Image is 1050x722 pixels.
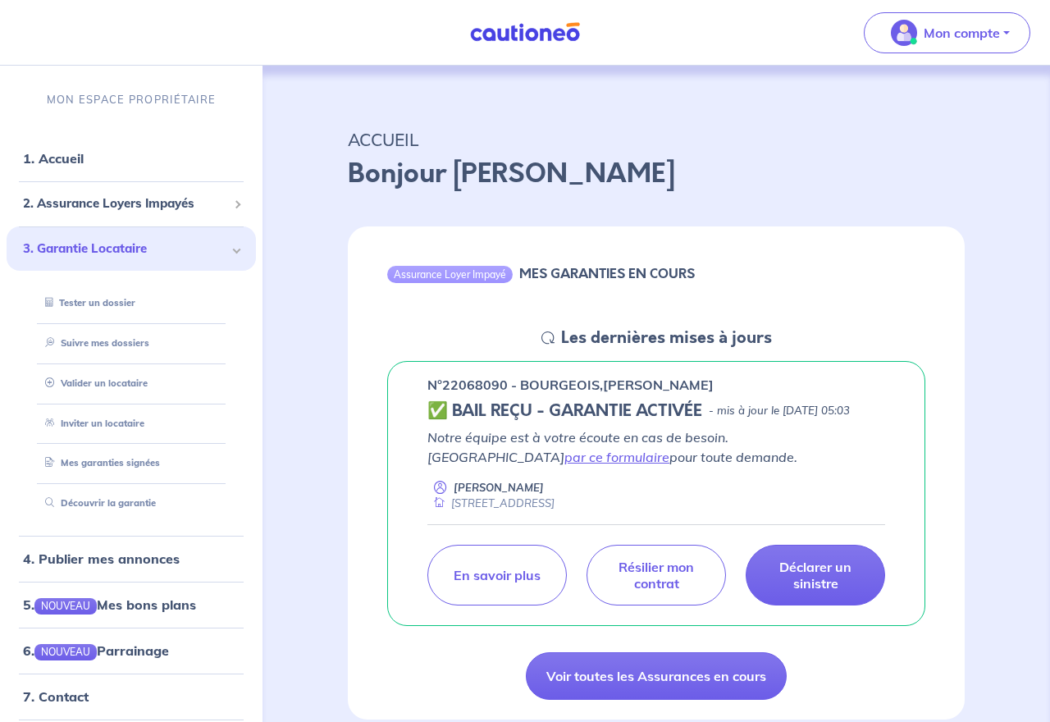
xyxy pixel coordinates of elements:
a: 5.NOUVEAUMes bons plans [23,596,196,613]
h6: MES GARANTIES EN COURS [519,266,695,281]
p: Notre équipe est à votre écoute en cas de besoin. [GEOGRAPHIC_DATA] pour toute demande. [427,427,885,467]
a: 6.NOUVEAUParrainage [23,642,169,659]
div: 5.NOUVEAUMes bons plans [7,588,256,621]
p: Mon compte [924,23,1000,43]
span: 2. Assurance Loyers Impayés [23,194,227,213]
p: MON ESPACE PROPRIÉTAIRE [47,92,216,107]
div: Découvrir la garantie [26,490,236,517]
div: state: CONTRACT-VALIDATED, Context: ,MAYBE-CERTIFICATE,,LESSOR-DOCUMENTS,IS-ODEALIM [427,401,885,421]
p: Déclarer un sinistre [766,559,865,592]
div: 2. Assurance Loyers Impayés [7,188,256,220]
div: Assurance Loyer Impayé [387,266,513,282]
h5: ✅ BAIL REÇU - GARANTIE ACTIVÉE [427,401,702,421]
a: 4. Publier mes annonces [23,551,180,567]
div: 6.NOUVEAUParrainage [7,634,256,667]
a: 7. Contact [23,688,89,705]
p: [PERSON_NAME] [454,480,544,496]
p: En savoir plus [454,567,541,583]
a: par ce formulaire [564,449,669,465]
div: Suivre mes dossiers [26,330,236,357]
a: Mes garanties signées [39,457,160,468]
button: illu_account_valid_menu.svgMon compte [864,12,1030,53]
a: En savoir plus [427,545,567,605]
div: 1. Accueil [7,142,256,175]
a: Valider un locataire [39,377,148,389]
div: Inviter un locataire [26,410,236,437]
a: 1. Accueil [23,150,84,167]
div: Valider un locataire [26,370,236,397]
a: Voir toutes les Assurances en cours [526,652,787,700]
h5: Les dernières mises à jours [561,328,772,348]
div: Tester un dossier [26,290,236,317]
span: 3. Garantie Locataire [23,240,227,258]
a: Tester un dossier [39,297,135,308]
a: Résilier mon contrat [587,545,726,605]
div: 7. Contact [7,680,256,713]
a: Inviter un locataire [39,418,144,429]
p: Résilier mon contrat [607,559,705,592]
a: Découvrir la garantie [39,497,156,509]
a: Suivre mes dossiers [39,337,149,349]
img: illu_account_valid_menu.svg [891,20,917,46]
div: 3. Garantie Locataire [7,226,256,272]
div: [STREET_ADDRESS] [427,496,555,511]
div: Mes garanties signées [26,450,236,477]
p: - mis à jour le [DATE] 05:03 [709,403,850,419]
p: n°22068090 - BOURGEOIS,[PERSON_NAME] [427,375,714,395]
img: Cautioneo [463,22,587,43]
p: ACCUEIL [348,125,965,154]
div: 4. Publier mes annonces [7,542,256,575]
a: Déclarer un sinistre [746,545,885,605]
p: Bonjour [PERSON_NAME] [348,154,965,194]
